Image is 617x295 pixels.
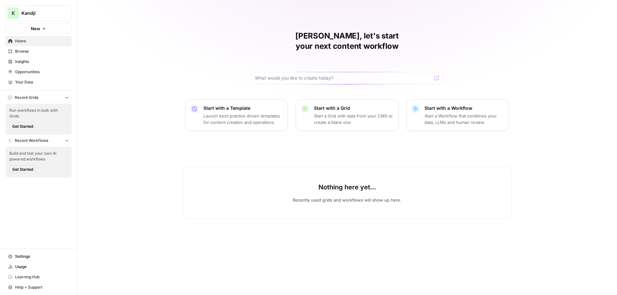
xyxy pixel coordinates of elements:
h1: [PERSON_NAME], let's start your next content workflow [251,31,443,51]
p: Start with a Workflow [425,105,504,111]
span: Your Data [15,79,69,85]
span: Kandji [22,10,60,16]
p: Nothing here yet... [318,183,376,192]
a: Your Data [5,77,72,87]
button: Start with a WorkflowStart a Workflow that combines your data, LLMs and human review [406,100,509,131]
span: Insights [15,59,69,65]
span: Get Started [12,124,33,129]
button: Recent Workflows [5,136,72,145]
p: Start a Workflow that combines your data, LLMs and human review [425,113,504,126]
p: Start a Grid with data from your CMS or create a blank one [314,113,393,126]
button: Get Started [9,165,36,174]
a: Settings [5,251,72,262]
span: New [31,25,40,32]
a: Browse [5,46,72,56]
span: Help + Support [15,284,69,290]
p: Recently used grids and workflows will show up here. [293,197,401,203]
p: Launch best-practice driven templates for content creation and operations [203,113,282,126]
span: Browse [15,48,69,54]
input: What would you like to create today? [255,75,432,81]
span: Build and test your own AI powered workflows [9,151,68,162]
span: Get Started [12,167,33,172]
button: Get Started [9,122,36,131]
a: Usage [5,262,72,272]
span: Recent Workflows [15,138,48,143]
p: Start with a Grid [314,105,393,111]
span: Settings [15,254,69,259]
a: Learning Hub [5,272,72,282]
span: Recent Grids [15,95,38,100]
span: Usage [15,264,69,270]
a: Opportunities [5,67,72,77]
a: Home [5,36,72,46]
span: Learning Hub [15,274,69,280]
span: Opportunities [15,69,69,75]
button: Recent Grids [5,93,72,102]
button: New [5,24,72,33]
a: Insights [5,56,72,67]
button: Workspace: Kandji [5,5,72,21]
button: Start with a TemplateLaunch best-practice driven templates for content creation and operations [185,100,288,131]
span: Home [15,38,69,44]
button: Help + Support [5,282,72,292]
span: Run workflows in bulk with Grids [9,108,68,119]
p: Start with a Template [203,105,282,111]
span: K [12,9,15,17]
button: Start with a GridStart a Grid with data from your CMS or create a blank one [296,100,398,131]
